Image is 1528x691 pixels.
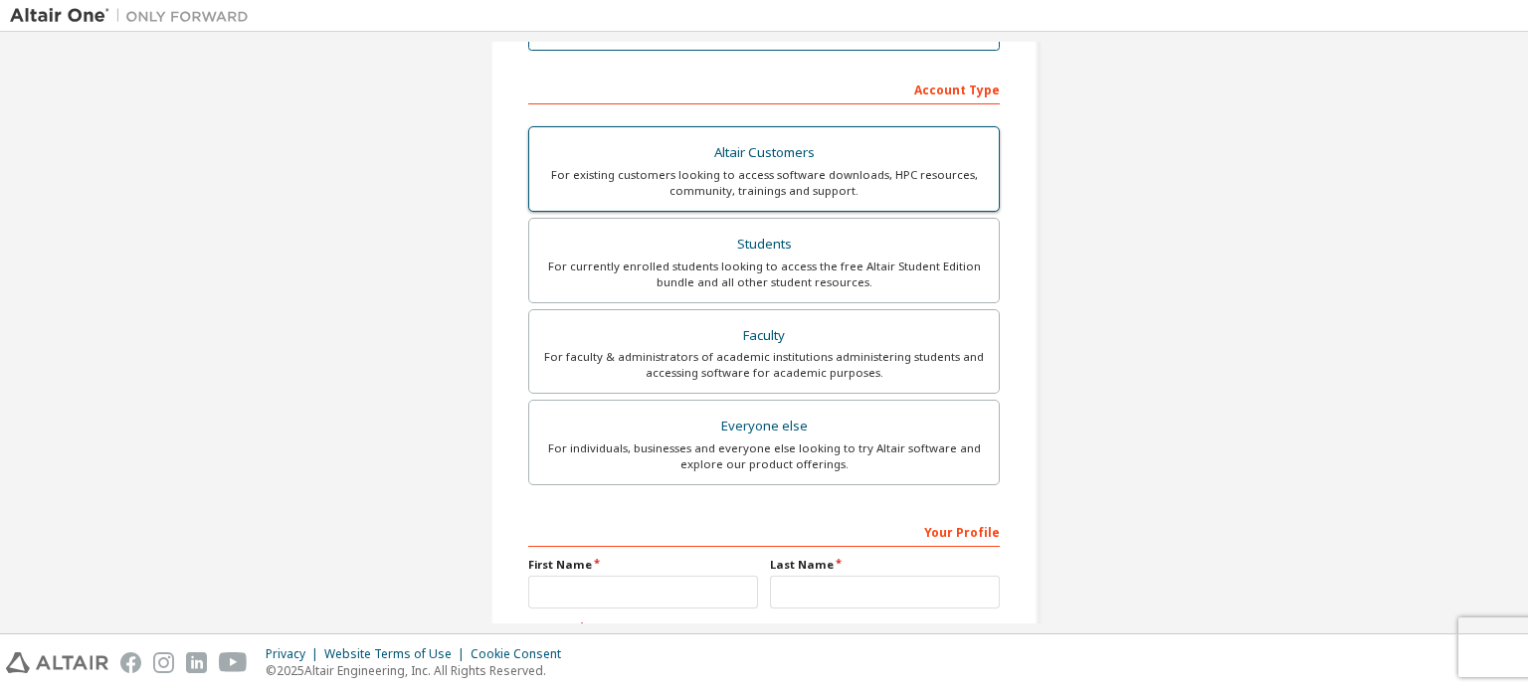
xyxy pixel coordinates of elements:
label: First Name [528,557,758,573]
div: Cookie Consent [471,646,573,662]
div: Faculty [541,322,987,350]
label: Last Name [770,557,1000,573]
img: facebook.svg [120,652,141,673]
label: Job Title [528,620,1000,636]
img: altair_logo.svg [6,652,108,673]
img: instagram.svg [153,652,174,673]
div: For currently enrolled students looking to access the free Altair Student Edition bundle and all ... [541,259,987,290]
div: Privacy [266,646,324,662]
img: linkedin.svg [186,652,207,673]
p: © 2025 Altair Engineering, Inc. All Rights Reserved. [266,662,573,679]
div: Your Profile [528,515,1000,547]
div: For existing customers looking to access software downloads, HPC resources, community, trainings ... [541,167,987,199]
img: Altair One [10,6,259,26]
div: For individuals, businesses and everyone else looking to try Altair software and explore our prod... [541,440,987,472]
div: For faculty & administrators of academic institutions administering students and accessing softwa... [541,349,987,381]
div: Altair Customers [541,139,987,167]
div: Account Type [528,73,1000,104]
img: youtube.svg [219,652,248,673]
div: Everyone else [541,413,987,440]
div: Students [541,231,987,259]
div: Website Terms of Use [324,646,471,662]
